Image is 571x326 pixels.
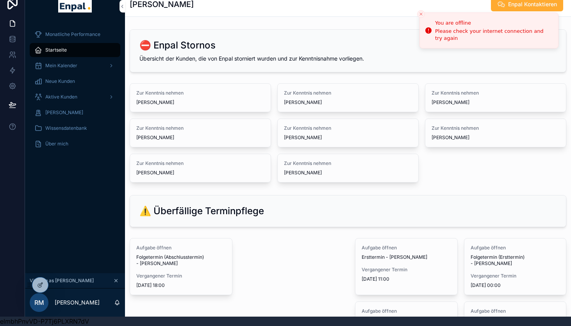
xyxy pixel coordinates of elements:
[30,74,120,88] a: Neue Kunden
[136,160,264,167] span: Zur Kenntnis nehmen
[130,83,271,112] a: Zur Kenntnis nehmen[PERSON_NAME]
[136,282,226,288] span: [DATE] 18:00
[30,278,94,284] span: Viewing as [PERSON_NAME]
[55,299,100,306] p: [PERSON_NAME]
[136,273,226,279] span: Vergangener Termin
[432,134,560,141] span: [PERSON_NAME]
[45,78,75,84] span: Neue Kunden
[425,83,566,112] a: Zur Kenntnis nehmen[PERSON_NAME]
[284,90,412,96] span: Zur Kenntnis nehmen
[284,160,412,167] span: Zur Kenntnis nehmen
[471,308,560,314] span: Aufgabe öffnen
[136,134,264,141] span: [PERSON_NAME]
[136,254,226,267] span: Folgetermin (Abschlusstermin) - [PERSON_NAME]
[136,245,226,251] span: Aufgabe öffnen
[45,94,77,100] span: Aktive Kunden
[136,90,264,96] span: Zur Kenntnis nehmen
[435,19,552,27] div: You are offline
[284,170,412,176] span: [PERSON_NAME]
[284,125,412,131] span: Zur Kenntnis nehmen
[464,238,567,295] a: Aufgabe öffnenFolgetermin (Ersttermin) - [PERSON_NAME]Vergangener Termin[DATE] 00:00
[432,90,560,96] span: Zur Kenntnis nehmen
[34,298,44,307] span: RM
[130,118,271,147] a: Zur Kenntnis nehmen[PERSON_NAME]
[45,63,77,69] span: Mein Kalender
[136,170,264,176] span: [PERSON_NAME]
[432,125,560,131] span: Zur Kenntnis nehmen
[471,273,560,279] span: Vergangener Termin
[30,106,120,120] a: [PERSON_NAME]
[362,254,451,260] span: Ersttermin - [PERSON_NAME]
[355,238,458,295] a: Aufgabe öffnenErsttermin - [PERSON_NAME]Vergangener Termin[DATE] 11:00
[45,141,68,147] span: Über mich
[471,245,560,251] span: Aufgabe öffnen
[30,27,120,41] a: Monatliche Performance
[417,10,425,18] button: Close toast
[45,125,87,131] span: Wissensdatenbank
[362,308,451,314] span: Aufgabe öffnen
[136,125,264,131] span: Zur Kenntnis nehmen
[432,99,560,106] span: [PERSON_NAME]
[435,28,552,42] div: Please check your internet connection and try again
[362,276,451,282] span: [DATE] 11:00
[471,254,560,267] span: Folgetermin (Ersttermin) - [PERSON_NAME]
[130,238,232,295] a: Aufgabe öffnenFolgetermin (Abschlusstermin) - [PERSON_NAME]Vergangener Termin[DATE] 18:00
[471,282,560,288] span: [DATE] 00:00
[139,39,216,52] h2: ⛔ Enpal Stornos
[30,43,120,57] a: Startseite
[30,59,120,73] a: Mein Kalender
[30,137,120,151] a: Über mich
[30,121,120,135] a: Wissensdatenbank
[277,83,419,112] a: Zur Kenntnis nehmen[PERSON_NAME]
[45,47,67,53] span: Startseite
[45,31,100,38] span: Monatliche Performance
[136,99,264,106] span: [PERSON_NAME]
[45,109,83,116] span: [PERSON_NAME]
[362,267,451,273] span: Vergangener Termin
[130,154,271,183] a: Zur Kenntnis nehmen[PERSON_NAME]
[362,245,451,251] span: Aufgabe öffnen
[277,154,419,183] a: Zur Kenntnis nehmen[PERSON_NAME]
[425,118,566,147] a: Zur Kenntnis nehmen[PERSON_NAME]
[139,205,264,217] h2: ⚠️ Überfällige Terminpflege
[284,99,412,106] span: [PERSON_NAME]
[277,118,419,147] a: Zur Kenntnis nehmen[PERSON_NAME]
[508,0,557,8] span: Enpal Kontaktieren
[284,134,412,141] span: [PERSON_NAME]
[30,90,120,104] a: Aktive Kunden
[139,55,364,62] span: Übersicht der Kunden, die von Enpal storniert wurden und zur Kenntnisnahme vorliegen.
[25,22,125,161] div: scrollable content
